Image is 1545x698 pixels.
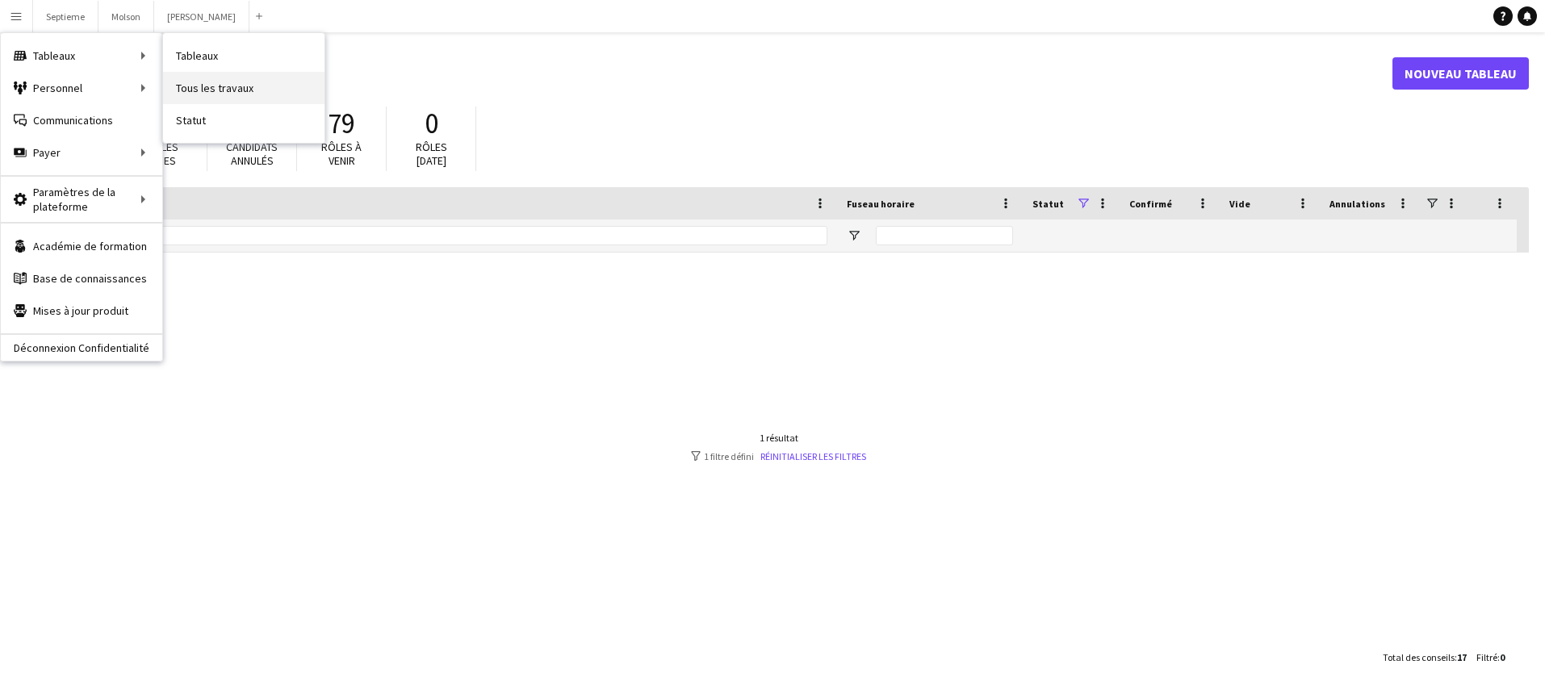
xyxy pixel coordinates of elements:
[1383,651,1455,663] span: Total des conseils
[1129,198,1172,210] span: Confirmé
[1,341,76,354] a: Déconnexion
[163,40,324,72] a: Tableaux
[847,228,861,243] button: Ouvrir le menu de filtre
[163,104,324,136] a: Statut
[163,72,324,104] a: Tous les travaux
[28,61,1392,86] h1: Tableaux
[33,1,98,32] button: Septieme
[876,226,1013,245] input: Fuseau horaire Entrée de filtre
[1476,642,1505,673] div: :
[226,140,278,168] span: Candidats annulés
[321,140,362,168] span: Rôles à venir
[691,432,866,444] div: 1 résultat
[416,140,447,168] span: Rôles [DATE]
[1,183,162,215] div: Paramètres de la plateforme
[1476,651,1497,663] span: Filtré
[98,1,154,32] button: Molson
[1,262,162,295] a: Base de connaissances
[1,72,162,104] div: Personnel
[1392,57,1529,90] a: Nouveau tableau
[1383,642,1467,673] div: :
[78,341,162,354] a: Confidentialité
[1,40,162,72] div: Tableaux
[1,104,162,136] a: Communications
[1,295,162,327] a: Mises à jour produit
[1,136,162,169] div: Payer
[1,230,162,262] a: Académie de formation
[1457,651,1467,663] span: 17
[1500,651,1505,663] span: 0
[1032,198,1064,210] span: Statut
[760,450,866,462] a: Réinitialiser les filtres
[67,226,827,245] input: Nom du tableau Entrée de filtre
[847,198,915,210] span: Fuseau horaire
[1329,198,1385,210] span: Annulations
[691,450,866,462] div: 1 filtre défini
[154,1,249,32] button: [PERSON_NAME]
[1229,198,1250,210] span: Vide
[328,106,355,141] span: 79
[425,106,438,141] span: 0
